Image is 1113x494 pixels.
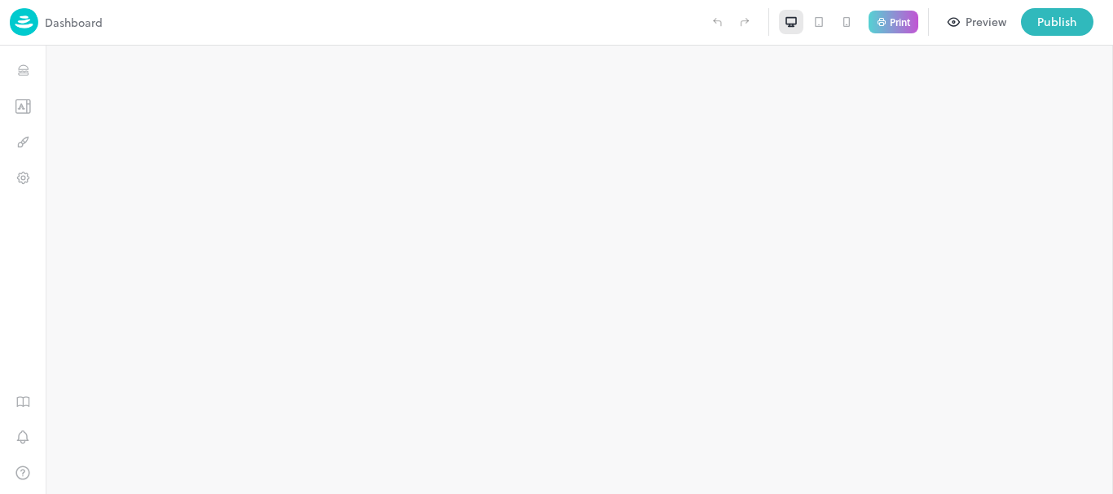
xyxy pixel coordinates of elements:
[939,8,1016,36] button: Preview
[10,8,38,36] img: logo-86c26b7e.jpg
[731,8,759,36] label: Redo (Ctrl + Y)
[966,13,1006,31] div: Preview
[45,14,103,31] p: Dashboard
[703,8,731,36] label: Undo (Ctrl + Z)
[1021,8,1093,36] button: Publish
[1037,13,1077,31] div: Publish
[890,17,910,27] p: Print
